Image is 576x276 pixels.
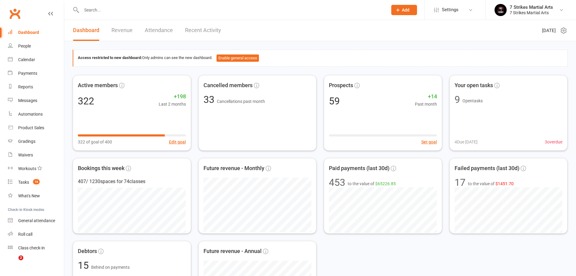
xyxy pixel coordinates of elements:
span: $1451.70 [495,181,514,186]
div: 453 [329,178,345,187]
div: Class check-in [18,245,45,250]
div: Only admins can see the new dashboard. [78,54,563,62]
a: Product Sales [8,121,64,135]
a: Recent Activity [185,20,221,41]
a: People [8,39,64,53]
a: Dashboard [8,26,64,39]
a: Calendar [8,53,64,67]
span: Settings [442,3,458,17]
a: Dashboard [73,20,99,41]
span: Behind on payments [91,265,130,270]
span: Add [402,8,409,12]
button: Edit goal [169,139,186,145]
a: Tasks 16 [8,176,64,189]
span: 16 [33,179,40,184]
div: 17 [455,178,465,187]
span: Future revenue - Monthly [204,164,264,173]
div: Automations [18,112,43,117]
a: Roll call [8,228,64,241]
span: Paid payments (last 30d) [329,164,389,173]
div: Tasks [18,180,29,185]
span: Bookings this week [78,164,124,173]
div: Product Sales [18,125,44,130]
button: Set goal [421,139,437,145]
span: 4 Due [DATE] [455,139,478,145]
div: What's New [18,193,40,198]
span: Last 2 months [159,101,186,107]
div: Gradings [18,139,35,144]
span: 15 [78,260,91,271]
div: 7 Strikes Martial Arts [510,5,553,10]
div: 7 Strikes Martial Arts [510,10,553,15]
a: Workouts [8,162,64,176]
a: Payments [8,67,64,80]
span: Cancelled members [204,81,253,90]
img: thumb_image1688936223.png [495,4,507,16]
a: Gradings [8,135,64,148]
span: Prospects [329,81,353,90]
a: General attendance kiosk mode [8,214,64,228]
div: 59 [329,96,340,106]
a: Revenue [111,20,133,41]
span: to the value of [468,180,514,187]
span: 322 of goal of 400 [78,139,112,145]
span: Debtors [78,247,97,256]
span: +14 [415,92,437,101]
a: Clubworx [7,6,22,21]
button: Enable general access [217,54,259,62]
strong: Access restricted to new dashboard: [78,55,142,60]
div: Payments [18,71,37,76]
a: Messages [8,94,64,107]
input: Search... [80,6,383,14]
a: Waivers [8,148,64,162]
span: Future revenue - Annual [204,247,262,256]
div: 322 [78,96,94,106]
div: Calendar [18,57,35,62]
div: 9 [455,95,460,104]
div: Reports [18,84,33,89]
span: Open tasks [462,98,483,103]
span: Active members [78,81,118,90]
span: Your open tasks [455,81,493,90]
a: Automations [8,107,64,121]
a: Reports [8,80,64,94]
a: Class kiosk mode [8,241,64,255]
span: +198 [159,92,186,101]
div: Waivers [18,153,33,157]
div: Workouts [18,166,36,171]
span: 33 [204,94,217,105]
span: Cancellations past month [217,99,265,104]
div: General attendance [18,218,55,223]
div: People [18,44,31,48]
span: [DATE] [542,27,556,34]
span: Past month [415,101,437,107]
div: Messages [18,98,37,103]
a: Attendance [145,20,173,41]
span: 2 [18,255,23,260]
div: Roll call [18,232,32,237]
div: 407 / 1230 spaces for 74 classes [78,178,186,186]
button: Add [391,5,417,15]
a: What's New [8,189,64,203]
span: 3 overdue [545,139,562,145]
div: Dashboard [18,30,39,35]
iframe: Intercom live chat [6,255,21,270]
span: Failed payments (last 30d) [455,164,519,173]
span: to the value of [348,180,396,187]
span: $65226.85 [375,181,396,186]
